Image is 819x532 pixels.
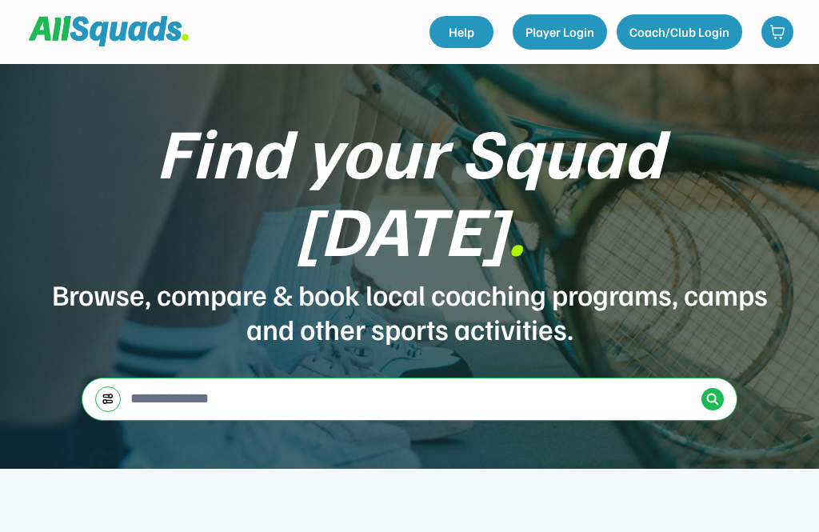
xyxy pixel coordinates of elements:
[50,277,769,346] div: Browse, compare & book local coaching programs, camps and other sports activities.
[29,16,189,46] img: Squad%20Logo.svg
[429,16,493,48] a: Help
[507,184,525,272] font: .
[513,14,607,50] button: Player Login
[102,393,114,405] img: settings-03.svg
[706,393,719,406] img: Icon%20%2838%29.svg
[50,112,769,267] div: Find your Squad [DATE]
[769,24,785,40] img: shopping-cart-01%20%281%29.svg
[617,14,742,50] button: Coach/Club Login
